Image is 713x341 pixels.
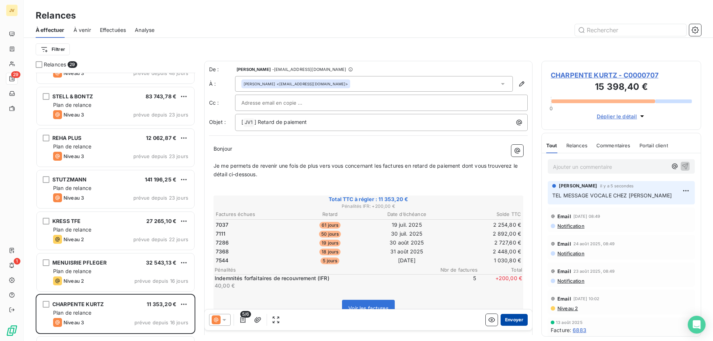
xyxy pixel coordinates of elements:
span: 18 jours [319,249,341,255]
span: 1 [14,258,20,265]
span: 23 août 2025, 08:49 [573,269,615,273]
span: Pénalités IFR : + 200,00 € [215,203,522,210]
span: il y a 5 secondes [600,184,634,188]
span: Email [557,213,571,219]
th: Solde TTC [446,210,522,218]
span: Commentaires [596,142,631,148]
span: prévue depuis 22 jours [133,236,188,242]
span: STELL & BONTZ [52,93,93,99]
span: REHA PLUS [52,135,81,141]
td: 2 892,00 € [446,230,522,238]
span: Relances [566,142,587,148]
td: 30 août 2025 [369,239,445,247]
span: 29 [68,61,77,68]
span: 0 [550,105,553,111]
span: prévue depuis 16 jours [134,319,188,325]
span: 7286 [216,239,229,246]
span: 7111 [216,230,226,237]
span: 83 743,78 € [146,93,176,99]
input: Rechercher [575,24,686,36]
span: [DATE] 08:49 [573,214,600,219]
span: 61 jours [319,222,341,229]
label: À : [209,80,235,88]
span: CHARPENTE KURTZ - C0000707 [551,70,692,80]
span: Bonjour [214,145,232,152]
h3: 15 398,40 € [551,80,692,95]
span: Niveau 2 [64,236,84,242]
span: Niveau 3 [64,70,84,76]
span: 7544 [216,257,229,264]
span: 7368 [216,248,229,255]
span: 6883 [573,326,586,334]
span: Plan de relance [53,226,91,233]
th: Retard [292,210,368,218]
span: [ [241,119,243,125]
span: Portail client [639,142,668,148]
span: Notification [557,223,585,229]
span: prévue depuis 23 jours [133,195,188,201]
span: prévue depuis 16 jours [134,278,188,284]
span: Plan de relance [53,268,91,274]
button: Déplier le détail [595,112,648,121]
span: Niveau 2 [557,305,578,311]
td: 2 254,80 € [446,221,522,229]
span: 13 août 2025 [556,320,583,325]
span: À venir [74,26,91,34]
span: À effectuer [36,26,65,34]
td: 2 727,60 € [446,239,522,247]
span: Niveau 3 [64,319,84,325]
label: Cc : [209,99,235,106]
img: Logo LeanPay [6,325,18,337]
p: Indemnités forfaitaires de recouvrement (IFR) [215,275,430,282]
span: MENUISRIE PFLEGER [52,259,107,266]
span: Email [557,296,571,302]
td: 1 030,80 € [446,256,522,265]
span: Niveau 3 [64,112,84,118]
span: [PERSON_NAME] [237,67,271,72]
div: grid [36,73,195,341]
span: 12 062,87 € [146,135,176,141]
span: Plan de relance [53,102,91,108]
span: Email [557,268,571,274]
span: Plan de relance [53,185,91,191]
span: Plan de relance [53,143,91,150]
span: JV1 [244,118,254,127]
span: 29 [11,71,20,78]
span: [PERSON_NAME] [559,183,597,189]
span: Objet : [209,119,226,125]
td: 30 juil. 2025 [369,230,445,238]
span: prévue depuis 48 jours [133,70,188,76]
span: Voir les factures [348,305,388,311]
span: Déplier le détail [597,112,637,120]
span: 5/6 [240,311,251,318]
span: - [EMAIL_ADDRESS][DOMAIN_NAME] [272,67,346,72]
th: Date d’échéance [369,210,445,218]
span: ] Retard de paiement [254,119,307,125]
span: 50 jours [319,231,341,237]
td: [DATE] [369,256,445,265]
span: De : [209,66,235,73]
span: Relances [44,61,66,68]
span: 7037 [216,221,229,229]
span: Pénalités [215,267,433,273]
span: Niveau 3 [64,195,84,201]
div: JV [6,4,18,16]
span: 24 août 2025, 08:49 [573,242,615,246]
th: Factures échues [215,210,292,218]
button: Filtrer [36,43,70,55]
span: Niveau 3 [64,153,84,159]
h3: Relances [36,9,76,22]
span: Total [478,267,522,273]
span: Notification [557,250,585,256]
span: Plan de relance [53,309,91,316]
div: <[EMAIL_ADDRESS][DOMAIN_NAME]> [244,81,348,86]
span: Effectuées [100,26,126,34]
span: Total TTC à régler : 11 353,20 € [215,196,522,203]
span: CHARPENTE KURTZ [52,301,104,307]
td: 19 juil. 2025 [369,221,445,229]
span: KRESS TFE [52,218,81,224]
span: STUTZMANN [52,176,87,183]
td: 31 août 2025 [369,247,445,256]
span: Nbr de factures [433,267,478,273]
span: prévue depuis 23 jours [133,112,188,118]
